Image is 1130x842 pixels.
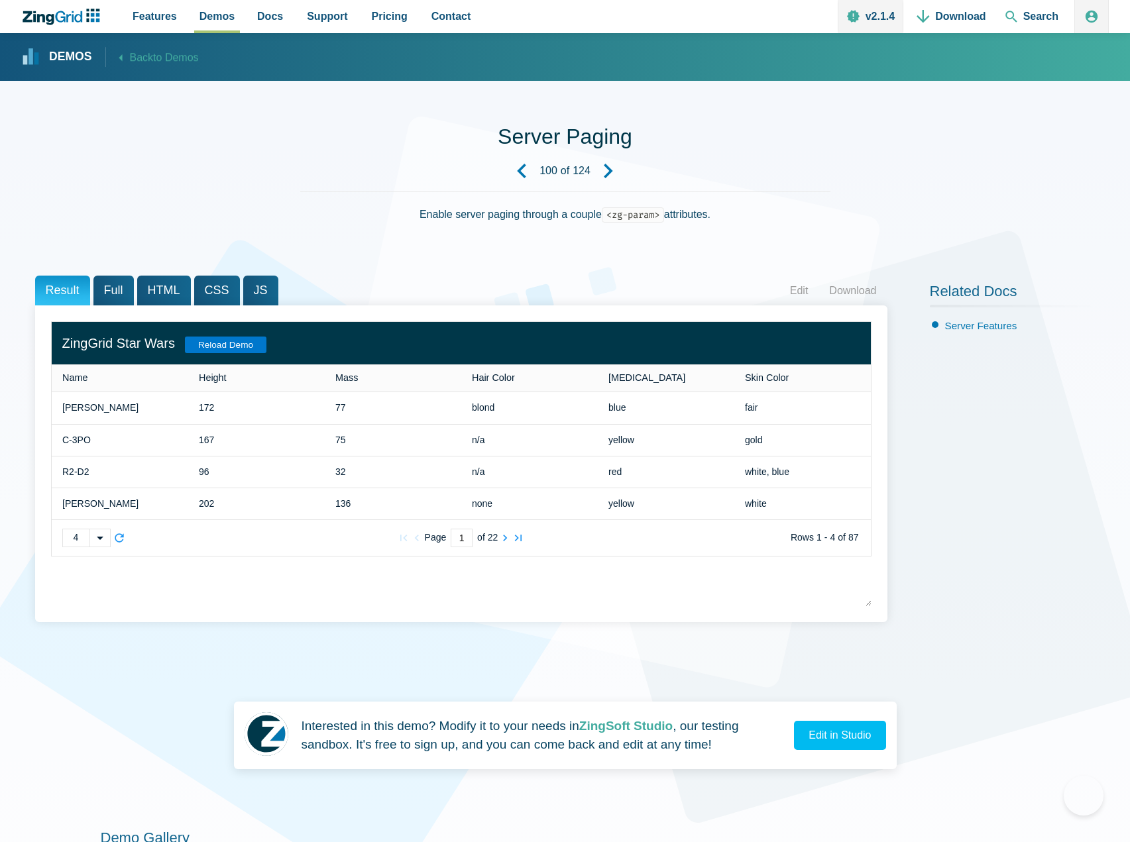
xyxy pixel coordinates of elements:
span: of [561,166,569,176]
div: 4 [63,529,89,547]
div: [PERSON_NAME] [62,400,139,416]
a: Edit in Studio [794,721,885,750]
zg-text: Rows [791,534,814,541]
strong: 124 [573,166,591,176]
span: Full [93,276,134,305]
div: [PERSON_NAME] [62,496,139,512]
div: gold [745,433,762,448]
div: 32 [335,464,346,480]
zg-text: of [477,534,485,541]
div: blue [608,400,626,416]
strong: Demos [49,51,92,63]
div: 167 [199,433,214,448]
span: Skin Color [745,372,789,383]
span: to Demos [153,52,198,64]
iframe: Toggle Customer Support [1064,776,1103,816]
span: JS [243,276,278,305]
zg-text: 1 [817,534,822,541]
span: Hair Color [472,372,515,383]
span: Contact [431,7,471,25]
a: Edit [779,281,819,301]
span: Mass [335,372,358,383]
div: none [472,496,492,512]
span: Height [199,372,227,383]
zg-caption: ZingGrid Star Wars [52,322,871,364]
span: Back [130,49,199,67]
input: Current Page [451,529,473,547]
zg-button: prevpage [410,531,424,545]
div: Enable server paging through a couple attributes. [300,191,830,254]
span: Pricing [372,7,408,25]
a: Backto Demos [105,48,199,67]
strong: ZingSoft Studio [579,719,673,733]
div: white [745,496,767,512]
code: <zg-param> [602,207,664,223]
h1: Server Paging [498,123,632,153]
span: Support [307,7,347,25]
div: 77 [335,400,346,416]
span: Demos [199,7,235,25]
span: Result [35,276,90,305]
a: ZingChart Logo. Click to return to the homepage [21,9,107,25]
zg-button: reload [113,531,126,545]
div: 75 [335,433,346,448]
h2: Related Docs [930,282,1096,307]
div: white, blue [745,464,789,480]
div: red [608,464,622,480]
div: fair [745,400,758,416]
zg-text: of [838,534,846,541]
div: R2-D2 [62,464,89,480]
div: 136 [335,496,351,512]
div: yellow [608,496,634,512]
zg-button: firstpage [397,531,410,545]
div: 202 [199,496,214,512]
zg-text: 4 [830,534,835,541]
zg-text: 22 [488,534,498,541]
zg-text: 87 [848,534,859,541]
zg-button: lastpage [512,531,525,545]
zg-text: Page [425,534,447,541]
span: Features [133,7,177,25]
a: Demos [23,49,92,66]
div: n/a [472,433,484,448]
span: CSS [194,276,240,305]
span: Reload Demo [185,337,266,353]
p: Interested in this demo? Modify it to your needs in , our testing sandbox. It's free to sign up, ... [302,717,784,755]
div: 172 [199,400,214,416]
div: yellow [608,433,634,448]
zg-text: - [824,534,828,541]
div: 96 [199,464,209,480]
a: Download [819,281,887,301]
zg-button: nextpage [498,531,512,545]
div: C-3PO [62,433,91,448]
a: Next Demo [591,153,626,189]
a: Previous Demo [504,153,539,189]
div: n/a [472,464,484,480]
span: [MEDICAL_DATA] [608,372,685,383]
span: HTML [137,276,191,305]
span: Name [62,372,87,383]
div: blond [472,400,494,416]
span: Docs [257,7,283,25]
a: Server Features [945,320,1017,331]
strong: 100 [539,166,557,176]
